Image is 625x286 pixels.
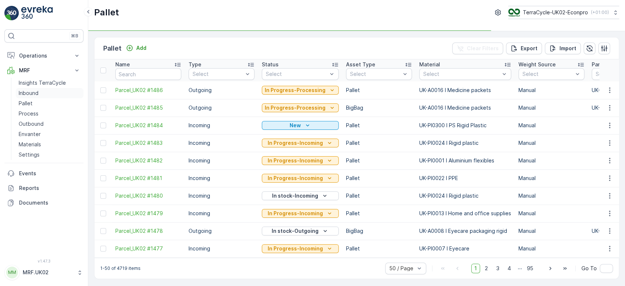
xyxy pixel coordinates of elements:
span: Go To [581,265,597,272]
div: Toggle Row Selected [100,140,106,146]
p: MRF [19,67,69,74]
td: Manual [515,222,588,240]
a: Reports [4,181,83,195]
p: In stock-Incoming [272,192,318,199]
p: Weight Source [518,61,556,68]
span: 95 [524,264,536,273]
td: Manual [515,205,588,222]
td: Pallet [342,81,416,99]
td: UK-A0008 I Eyecare packaging rigid [416,222,515,240]
p: In Progress-Incoming [268,157,323,164]
span: v 1.47.3 [4,259,83,263]
td: Incoming [185,152,258,169]
div: Toggle Row Selected [100,246,106,252]
p: Reports [19,184,81,192]
button: In stock-Outgoing [262,227,339,235]
p: Process [19,110,38,117]
td: UK-PI0024 I Rigid plastic [416,134,515,152]
a: Parcel_UK02 #1483 [115,139,181,147]
a: Parcel_UK02 #1486 [115,87,181,94]
td: Manual [515,152,588,169]
a: Outbound [16,119,83,129]
p: Select [193,70,243,78]
div: Toggle Row Selected [100,158,106,164]
td: Incoming [185,240,258,257]
a: Parcel_UK02 #1477 [115,245,181,252]
td: UK-A0016 I Medicine packets [416,99,515,117]
span: 30 [43,132,49,139]
button: In Progress-Incoming [262,156,339,165]
a: Events [4,166,83,181]
a: Envanter [16,129,83,139]
p: Select [350,70,401,78]
td: Manual [515,187,588,205]
img: logo [4,6,19,21]
a: Process [16,109,83,119]
p: Parcel_UK02 #1486 [283,6,341,15]
p: Select [522,70,573,78]
div: MM [6,267,18,278]
span: Parcel_UK02 #1482 [115,157,181,164]
p: In Progress-Processing [265,104,325,111]
button: MRF [4,63,83,78]
a: Parcel_UK02 #1478 [115,227,181,235]
span: Total Weight : [6,132,43,139]
a: Materials [16,139,83,150]
span: Pallet [39,169,53,175]
p: Status [262,61,279,68]
p: In Progress-Incoming [268,210,323,217]
td: Pallet [342,169,416,187]
p: In Progress-Processing [265,87,325,94]
div: Toggle Row Selected [100,105,106,111]
span: 3 [493,264,503,273]
p: ... [518,264,522,273]
input: Search [115,68,181,80]
p: ⌘B [71,33,78,39]
p: 1-50 of 4719 items [100,265,141,271]
td: UK-PI0007 I Eyecare [416,240,515,257]
td: Manual [515,117,588,134]
p: Name [115,61,130,68]
span: - [38,144,41,151]
p: Import [559,45,576,52]
p: MRF.UK02 [23,269,73,276]
p: Add [136,44,146,52]
td: Pallet [342,134,416,152]
div: Toggle Row Selected [100,193,106,199]
td: Pallet [342,117,416,134]
td: Manual [515,240,588,257]
p: In Progress-Incoming [268,175,323,182]
p: Export [521,45,537,52]
p: Pallet [103,43,122,54]
p: TerraCycle-UK02-Econpro [523,9,588,16]
td: Outgoing [185,81,258,99]
p: In Progress-Incoming [268,245,323,252]
button: New [262,121,339,130]
img: terracycle_logo_wKaHoWT.png [508,8,520,16]
td: Incoming [185,169,258,187]
td: Pallet [342,187,416,205]
td: Incoming [185,205,258,222]
td: UK-PI0024 I Rigid plastic [416,187,515,205]
td: UK-PI0013 I Home and office supplies [416,205,515,222]
span: 30 [41,157,48,163]
p: Events [19,170,81,177]
span: Name : [6,120,24,126]
td: Pallet [342,240,416,257]
button: In Progress-Incoming [262,139,339,147]
td: UK-A0016 I Medicine packets [416,81,515,99]
a: Parcel_UK02 #1485 [115,104,181,111]
p: New [290,122,301,129]
span: Material : [6,181,31,187]
button: In Progress-Incoming [262,209,339,218]
td: Manual [515,169,588,187]
a: Pallet [16,98,83,109]
td: Outgoing [185,222,258,240]
button: TerraCycle-UK02-Econpro(+01:00) [508,6,619,19]
a: Parcel_UK02 #1481 [115,175,181,182]
span: Net Weight : [6,144,38,151]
